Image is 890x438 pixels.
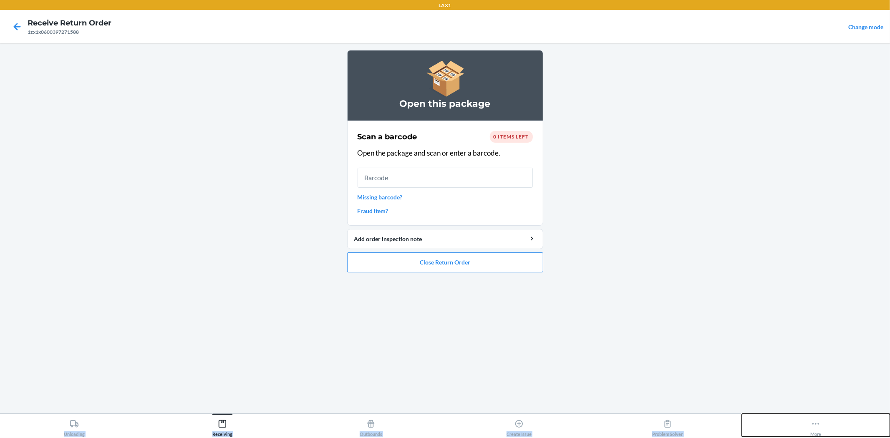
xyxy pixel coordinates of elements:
[354,234,536,243] div: Add order inspection note
[439,2,451,9] p: LAX1
[297,414,445,437] button: Outbounds
[358,131,417,142] h2: Scan a barcode
[358,193,533,201] a: Missing barcode?
[507,416,532,437] div: Create Issue
[149,414,297,437] button: Receiving
[358,148,533,159] p: Open the package and scan or enter a barcode.
[358,97,533,111] h3: Open this package
[445,414,594,437] button: Create Issue
[358,168,533,188] input: Barcode
[64,416,85,437] div: Unloading
[810,416,821,437] div: More
[848,23,883,30] a: Change mode
[212,416,232,437] div: Receiving
[347,229,543,249] button: Add order inspection note
[494,133,529,140] span: 0 items left
[593,414,742,437] button: Problem Solver
[652,416,683,437] div: Problem Solver
[28,18,111,28] h4: Receive Return Order
[358,206,533,215] a: Fraud item?
[347,252,543,272] button: Close Return Order
[28,28,111,36] div: 1zx1x0600397271588
[360,416,382,437] div: Outbounds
